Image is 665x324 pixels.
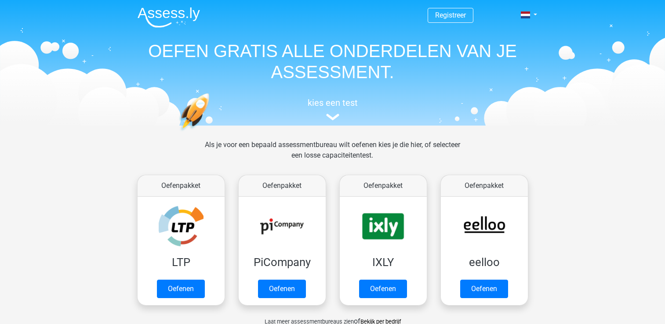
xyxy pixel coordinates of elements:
[198,140,467,171] div: Als je voor een bepaald assessmentbureau wilt oefenen kies je die hier, of selecteer een losse ca...
[157,280,205,298] a: Oefenen
[131,40,535,83] h1: OEFEN GRATIS ALLE ONDERDELEN VAN JE ASSESSMENT.
[359,280,407,298] a: Oefenen
[179,93,243,173] img: oefenen
[460,280,508,298] a: Oefenen
[131,97,535,121] a: kies een test
[131,97,535,108] h5: kies een test
[138,7,200,28] img: Assessly
[326,114,339,120] img: assessment
[258,280,306,298] a: Oefenen
[435,11,466,19] a: Registreer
